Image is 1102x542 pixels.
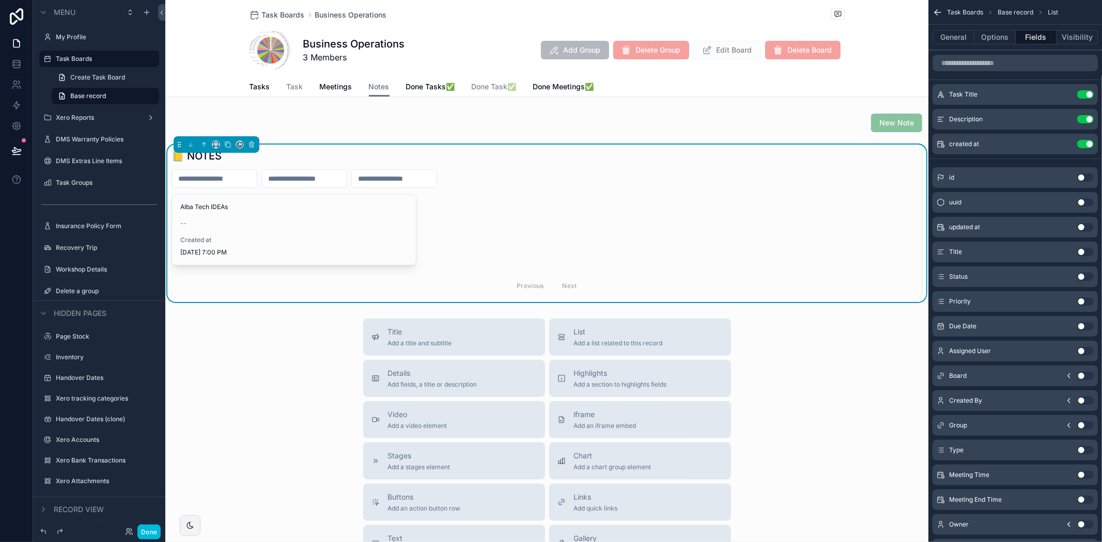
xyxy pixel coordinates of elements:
button: iframeAdd an iframe embed [549,401,731,438]
button: Done [137,524,161,539]
span: Task Boards [947,8,983,17]
span: Created By [949,396,982,405]
span: Alba Tech IDEAs [180,203,408,211]
a: Business Operations [315,10,387,20]
a: Base record [52,88,159,104]
a: Tasks [250,77,270,98]
a: Meetings [320,77,352,98]
span: Record view [54,504,104,515]
span: Add a title and subtitle [388,339,452,347]
label: Task Boards [56,55,153,63]
a: Done Task✅ [472,77,517,98]
h1: 📒 NOTES [172,149,222,163]
span: Done Meetings✅ [533,82,594,92]
span: updated at [949,223,980,231]
span: created at [949,140,979,148]
span: Menu [54,7,75,18]
button: StagesAdd a stages element [363,442,545,480]
span: iframe [574,409,637,420]
span: Meeting End Time [949,496,1002,504]
span: Add a list related to this record [574,339,663,347]
a: Done Meetings✅ [533,77,594,98]
span: Due Date [949,322,976,330]
span: Task Title [949,90,977,99]
button: VideoAdd a video element [363,401,545,438]
label: Page Stock [56,332,153,341]
span: Add a stages element [388,463,451,471]
span: Stages [388,451,451,461]
a: Alba Tech IDEAs--Created at[DATE] 7:00 PM [172,194,416,265]
label: Xero Accounts [56,436,153,444]
button: ListAdd a list related to this record [549,318,731,356]
label: Delete a group [56,287,153,295]
span: Owner [949,520,969,529]
span: Done Tasks✅ [406,82,455,92]
span: Add quick links [574,504,618,513]
span: Title [949,248,962,256]
span: Add a video element [388,422,447,430]
span: 3 Members [303,51,405,63]
button: Options [974,30,1016,44]
span: -- [180,219,187,228]
button: TitleAdd a title and subtitle [363,318,545,356]
span: List [574,327,663,337]
span: Board [949,372,967,380]
span: Create Task Board [70,73,125,82]
h1: Business Operations [303,37,405,51]
a: My Profile [56,33,153,41]
a: Task [287,77,303,98]
label: Recovery Trip [56,244,153,252]
label: Insurance Policy Form [56,222,153,230]
button: DetailsAdd fields, a title or description [363,360,545,397]
span: Base record [70,92,106,100]
a: Notes [369,77,390,97]
a: DMS Extras Line Items [56,157,153,165]
span: Chart [574,451,651,461]
span: Add fields, a title or description [388,380,477,389]
span: Hidden pages [54,308,106,318]
span: [DATE] 7:00 PM [180,248,408,257]
span: Task [287,82,303,92]
button: HighlightsAdd a section to highlights fields [549,360,731,397]
label: Xero tracking categories [56,394,153,403]
button: General [933,30,974,44]
span: List [1048,8,1058,17]
button: Visibility [1057,30,1098,44]
label: Workshop Details [56,265,153,274]
a: Handover Dates (clone) [56,415,153,423]
button: ButtonsAdd an action button row [363,484,545,521]
span: Priority [949,297,971,306]
label: Task Groups [56,179,153,187]
span: Task Boards [262,10,305,20]
span: Description [949,115,983,123]
span: Add a section to highlights fields [574,380,667,389]
a: Create Task Board [52,69,159,86]
span: Title [388,327,452,337]
label: Xero Bank Transactions [56,456,153,465]
span: Details [388,368,477,378]
span: Buttons [388,492,461,502]
span: Add an action button row [388,504,461,513]
span: Links [574,492,618,502]
a: Inventory [56,353,153,361]
span: id [949,173,954,182]
span: Add a chart group element [574,463,651,471]
span: uuid [949,198,961,206]
span: Video [388,409,447,420]
a: Xero Attachments [56,477,153,485]
span: Status [949,273,968,281]
span: Group [949,421,967,429]
label: DMS Warranty Policies [56,135,153,144]
span: Base record [998,8,1033,17]
span: Type [949,446,964,454]
label: Handover Dates [56,374,153,382]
